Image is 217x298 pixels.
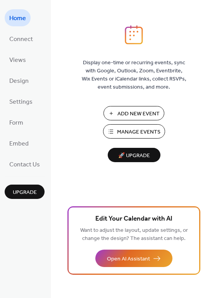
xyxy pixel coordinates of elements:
button: Manage Events [103,124,165,139]
a: Form [5,114,28,131]
span: Settings [9,96,33,108]
span: Connect [9,33,33,46]
a: Views [5,51,31,68]
span: Embed [9,138,29,150]
span: Edit Your Calendar with AI [95,214,172,224]
a: Embed [5,135,33,152]
span: Open AI Assistant [107,255,150,263]
span: Home [9,12,26,25]
span: Views [9,54,26,67]
button: Upgrade [5,185,45,199]
span: Form [9,117,23,129]
a: Contact Us [5,156,45,173]
a: Connect [5,30,38,47]
a: Settings [5,93,37,110]
span: Design [9,75,29,87]
span: Contact Us [9,159,40,171]
a: Design [5,72,33,89]
button: Open AI Assistant [95,250,172,267]
span: Want to adjust the layout, update settings, or change the design? The assistant can help. [80,225,188,244]
button: 🚀 Upgrade [108,148,160,162]
span: Manage Events [117,128,160,136]
span: 🚀 Upgrade [112,151,156,161]
span: Add New Event [117,110,160,118]
span: Display one-time or recurring events, sync with Google, Outlook, Zoom, Eventbrite, Wix Events or ... [82,59,186,91]
button: Add New Event [103,106,164,120]
a: Home [5,9,31,26]
img: logo_icon.svg [125,25,143,45]
span: Upgrade [13,188,37,197]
